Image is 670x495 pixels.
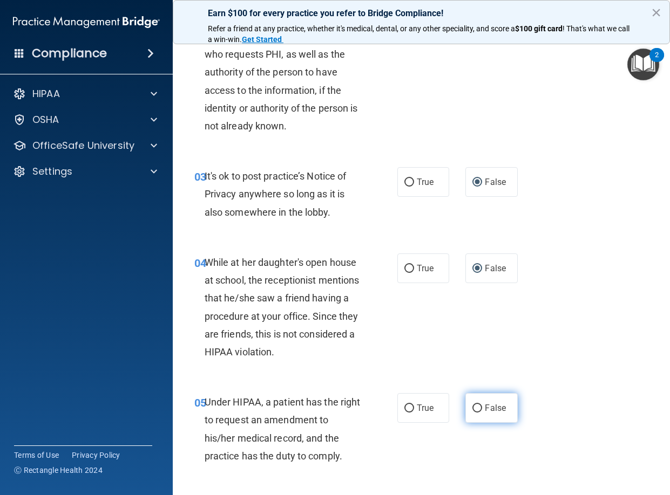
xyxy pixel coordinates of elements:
[13,87,157,100] a: HIPAA
[32,113,59,126] p: OSHA
[13,11,160,33] img: PMB logo
[242,35,282,44] strong: Get Started
[13,113,157,126] a: OSHA
[208,8,635,18] p: Earn $100 for every practice you refer to Bridge Compliance!
[485,177,506,187] span: False
[205,396,361,462] span: Under HIPAA, a patient has the right to request an amendment to his/her medical record, and the p...
[472,178,482,187] input: False
[242,35,283,44] a: Get Started
[32,139,134,152] p: OfficeSafe University
[194,396,206,409] span: 05
[485,403,506,413] span: False
[14,465,103,476] span: Ⓒ Rectangle Health 2024
[485,263,506,273] span: False
[651,4,661,21] button: Close
[32,87,60,100] p: HIPAA
[404,178,414,187] input: True
[13,139,157,152] a: OfficeSafe University
[208,24,631,44] span: ! That's what we call a win-win.
[417,177,434,187] span: True
[194,170,206,183] span: 03
[14,450,59,460] a: Terms of Use
[404,265,414,273] input: True
[32,46,107,61] h4: Compliance
[205,170,347,217] span: It's ok to post practice’s Notice of Privacy anywhere so long as it is also somewhere in the lobby.
[472,404,482,412] input: False
[72,450,120,460] a: Privacy Policy
[655,55,659,69] div: 2
[194,257,206,270] span: 04
[404,404,414,412] input: True
[32,165,72,178] p: Settings
[417,403,434,413] span: True
[515,24,563,33] strong: $100 gift card
[13,165,157,178] a: Settings
[627,49,659,80] button: Open Resource Center, 2 new notifications
[205,257,360,357] span: While at her daughter's open house at school, the receptionist mentions that he/she saw a friend ...
[208,24,515,33] span: Refer a friend at any practice, whether it's medical, dental, or any other speciality, and score a
[417,263,434,273] span: True
[472,265,482,273] input: False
